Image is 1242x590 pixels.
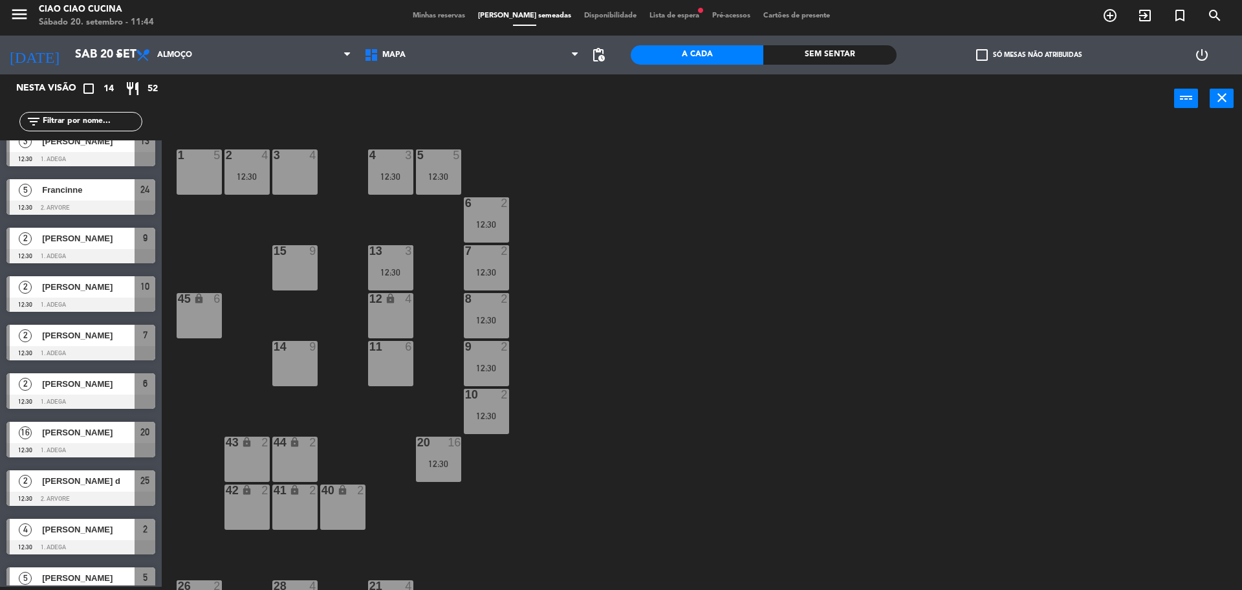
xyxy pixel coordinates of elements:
[465,389,466,400] div: 10
[42,329,135,342] span: [PERSON_NAME]
[501,341,508,353] div: 2
[697,6,704,14] span: fiber_manual_record
[416,172,461,181] div: 12:30
[1137,8,1153,23] i: exit_to_app
[1210,89,1234,108] button: close
[19,281,32,294] span: 2
[26,114,41,129] i: filter_list
[42,280,135,294] span: [PERSON_NAME]
[241,437,252,448] i: lock
[42,571,135,585] span: [PERSON_NAME]
[39,16,154,29] div: Sábado 20. setembro - 11:44
[19,329,32,342] span: 2
[261,149,269,161] div: 4
[369,149,370,161] div: 4
[382,50,406,60] span: MAPA
[309,245,317,257] div: 9
[178,293,179,305] div: 45
[19,572,32,585] span: 5
[143,327,147,343] span: 7
[125,81,140,96] i: restaurant
[1102,8,1118,23] i: add_circle_outline
[406,12,472,19] span: Minhas reservas
[42,135,135,148] span: [PERSON_NAME]
[10,5,29,28] button: menu
[465,293,466,305] div: 8
[763,45,896,65] div: Sem sentar
[464,316,509,325] div: 12:30
[368,268,413,277] div: 12:30
[81,81,96,96] i: crop_square
[1172,8,1188,23] i: turned_in_not
[501,293,508,305] div: 2
[321,485,322,496] div: 40
[19,184,32,197] span: 5
[143,570,147,585] span: 5
[1207,8,1223,23] i: search
[501,389,508,400] div: 2
[757,12,836,19] span: Cartões de presente
[143,376,147,391] span: 6
[140,424,149,440] span: 20
[111,47,126,63] i: arrow_drop_down
[643,12,706,19] span: Lista de espera
[405,245,413,257] div: 3
[41,115,142,129] input: Filtrar por nome...
[385,293,396,304] i: lock
[241,485,252,496] i: lock
[289,485,300,496] i: lock
[465,341,466,353] div: 9
[1214,90,1230,105] i: close
[261,485,269,496] div: 2
[369,341,370,353] div: 11
[464,220,509,229] div: 12:30
[405,341,413,353] div: 6
[464,411,509,421] div: 12:30
[289,437,300,448] i: lock
[464,268,509,277] div: 12:30
[42,523,135,536] span: [PERSON_NAME]
[1174,89,1198,108] button: power_input
[42,183,135,197] span: Francinne
[193,293,204,304] i: lock
[19,232,32,245] span: 2
[417,437,418,448] div: 20
[19,475,32,488] span: 2
[261,437,269,448] div: 2
[337,485,348,496] i: lock
[42,426,135,439] span: [PERSON_NAME]
[143,521,147,537] span: 2
[42,474,135,488] span: [PERSON_NAME] d
[157,50,192,60] span: Almoço
[140,279,149,294] span: 10
[1179,90,1194,105] i: power_input
[472,12,578,19] span: [PERSON_NAME] semeadas
[140,473,149,488] span: 25
[178,149,179,161] div: 1
[213,149,221,161] div: 5
[224,172,270,181] div: 12:30
[369,293,370,305] div: 12
[416,459,461,468] div: 12:30
[417,149,418,161] div: 5
[42,232,135,245] span: [PERSON_NAME]
[706,12,757,19] span: Pré-acessos
[976,49,988,61] span: check_box_outline_blank
[19,426,32,439] span: 16
[143,230,147,246] span: 9
[19,378,32,391] span: 2
[309,341,317,353] div: 9
[405,149,413,161] div: 3
[19,523,32,536] span: 4
[213,293,221,305] div: 6
[578,12,643,19] span: Disponibilidade
[103,82,114,96] span: 14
